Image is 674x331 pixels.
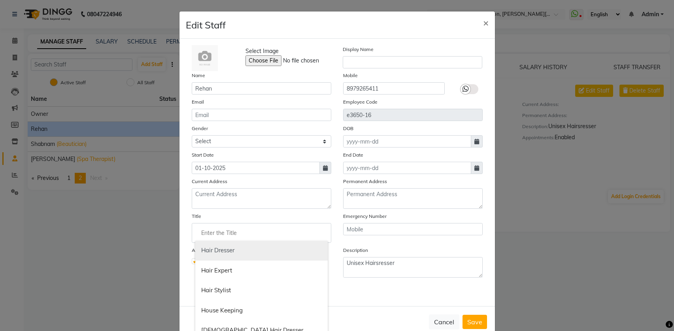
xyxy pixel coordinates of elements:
a: Hair Dresser [195,240,328,261]
a: Hair Expert [195,261,328,281]
input: Enter the Title [195,225,328,241]
a: Hair Stylist [195,280,328,301]
a: House Keeping [195,301,328,321]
